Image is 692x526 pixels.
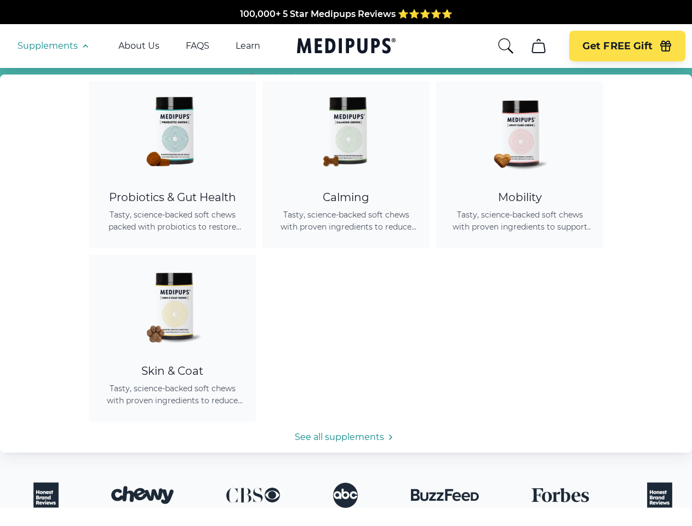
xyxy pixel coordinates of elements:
[449,191,590,204] div: Mobility
[297,81,396,180] img: Calming Dog Chews - Medipups
[276,191,416,204] div: Calming
[118,41,159,52] a: About Us
[262,81,430,248] a: Calming Dog Chews - MedipupsCalmingTasty, science-backed soft chews with proven ingredients to re...
[449,209,590,233] span: Tasty, science-backed soft chews with proven ingredients to support joint health, improve mobilit...
[18,39,92,53] button: Supplements
[102,382,243,407] span: Tasty, science-backed soft chews with proven ingredients to reduce shedding, promote healthy skin...
[186,41,209,52] a: FAQS
[102,191,243,204] div: Probiotics & Gut Health
[582,40,653,53] span: Get FREE Gift
[276,209,416,233] span: Tasty, science-backed soft chews with proven ingredients to reduce anxiety, promote relaxation, a...
[123,81,222,180] img: Probiotic Dog Chews - Medipups
[18,41,78,52] span: Supplements
[89,81,256,248] a: Probiotic Dog Chews - MedipupsProbiotics & Gut HealthTasty, science-backed soft chews packed with...
[102,364,243,378] div: Skin & Coat
[297,36,396,58] a: Medipups
[236,41,260,52] a: Learn
[102,209,243,233] span: Tasty, science-backed soft chews packed with probiotics to restore gut balance, ease itching, sup...
[240,8,453,19] span: 100,000+ 5 Star Medipups Reviews ⭐️⭐️⭐️⭐️⭐️
[436,81,603,248] a: Joint Care Chews - MedipupsMobilityTasty, science-backed soft chews with proven ingredients to su...
[89,255,256,422] a: Skin & Coat Chews - MedipupsSkin & CoatTasty, science-backed soft chews with proven ingredients t...
[569,31,685,61] button: Get FREE Gift
[471,81,569,180] img: Joint Care Chews - Medipups
[525,33,552,59] button: cart
[123,255,222,353] img: Skin & Coat Chews - Medipups
[497,37,514,55] button: search
[164,21,528,32] span: Made In The [GEOGRAPHIC_DATA] from domestic & globally sourced ingredients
